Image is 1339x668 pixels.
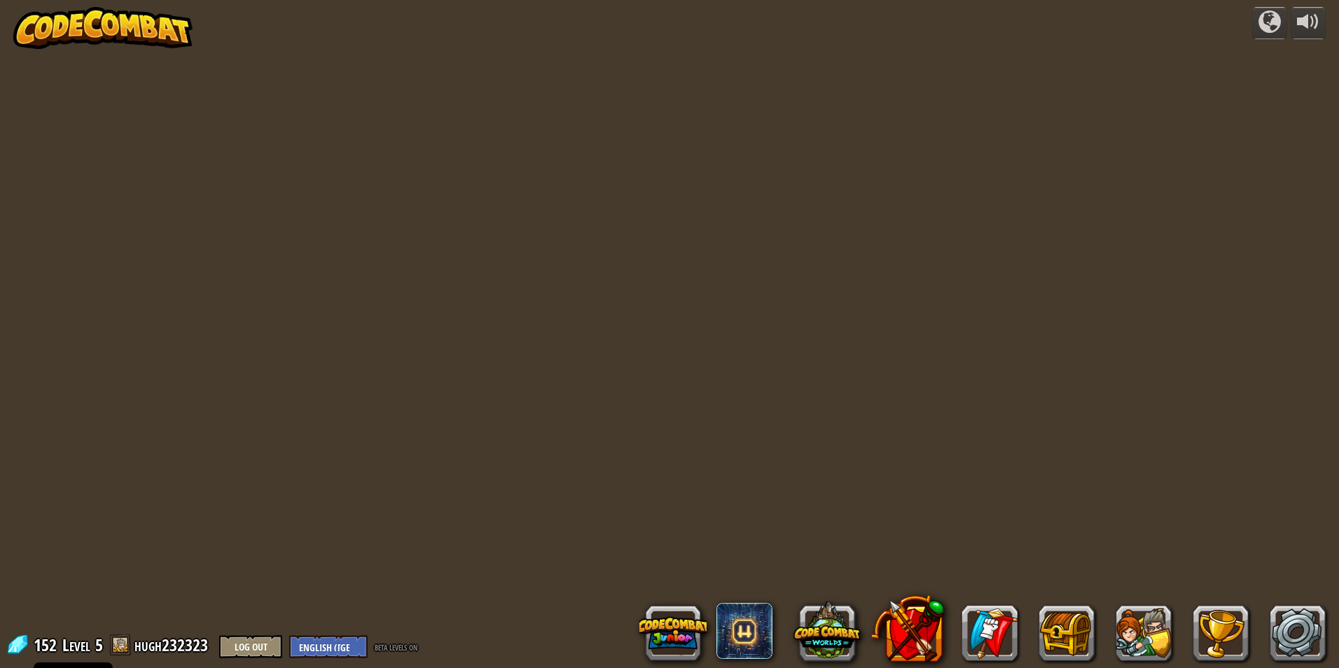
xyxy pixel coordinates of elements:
[34,634,61,656] span: 152
[134,634,212,656] a: hugh232323
[95,634,103,656] span: 5
[375,640,417,653] span: beta levels on
[219,635,282,658] button: Log Out
[1291,7,1326,40] button: Adjust volume
[1252,7,1287,40] button: Campaigns
[62,634,90,657] span: Level
[13,7,193,49] img: CodeCombat - Learn how to code by playing a game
